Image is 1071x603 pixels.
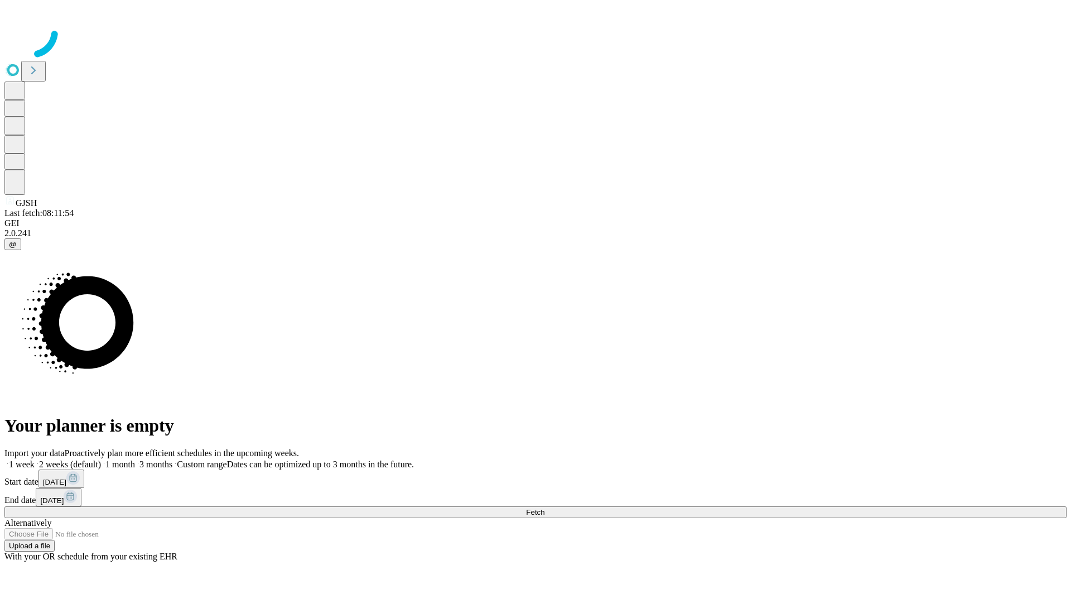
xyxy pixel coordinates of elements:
[36,488,81,506] button: [DATE]
[4,506,1067,518] button: Fetch
[177,460,226,469] span: Custom range
[16,198,37,208] span: GJSH
[227,460,414,469] span: Dates can be optimized up to 3 months in the future.
[4,228,1067,238] div: 2.0.241
[40,496,64,505] span: [DATE]
[4,238,21,250] button: @
[526,508,544,516] span: Fetch
[9,240,17,248] span: @
[43,478,66,486] span: [DATE]
[4,488,1067,506] div: End date
[105,460,135,469] span: 1 month
[4,448,65,458] span: Import your data
[65,448,299,458] span: Proactively plan more efficient schedules in the upcoming weeks.
[9,460,35,469] span: 1 week
[4,518,51,528] span: Alternatively
[139,460,172,469] span: 3 months
[39,460,101,469] span: 2 weeks (default)
[4,552,177,561] span: With your OR schedule from your existing EHR
[38,470,84,488] button: [DATE]
[4,470,1067,488] div: Start date
[4,540,55,552] button: Upload a file
[4,208,74,218] span: Last fetch: 08:11:54
[4,415,1067,436] h1: Your planner is empty
[4,218,1067,228] div: GEI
